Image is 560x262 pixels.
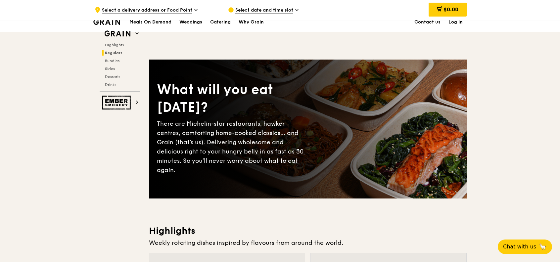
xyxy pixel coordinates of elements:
[129,19,171,25] h1: Meals On Demand
[206,12,235,32] a: Catering
[239,12,264,32] div: Why Grain
[210,12,231,32] div: Catering
[102,7,192,14] span: Select a delivery address or Food Point
[157,81,308,116] div: What will you eat [DATE]?
[102,28,133,40] img: Grain web logo
[105,82,116,87] span: Drinks
[149,238,467,247] div: Weekly rotating dishes inspired by flavours from around the world.
[157,119,308,175] div: There are Michelin-star restaurants, hawker centres, comforting home-cooked classics… and Grain (...
[410,12,444,32] a: Contact us
[235,7,293,14] span: Select date and time slot
[179,12,202,32] div: Weddings
[105,66,115,71] span: Sides
[503,243,536,251] span: Chat with us
[105,43,124,47] span: Highlights
[149,225,467,237] h3: Highlights
[105,74,120,79] span: Desserts
[539,243,547,251] span: 🦙
[175,12,206,32] a: Weddings
[102,96,133,109] img: Ember Smokery web logo
[235,12,268,32] a: Why Grain
[105,51,122,55] span: Regulars
[105,59,119,63] span: Bundles
[443,6,458,13] span: $0.00
[498,240,552,254] button: Chat with us🦙
[444,12,467,32] a: Log in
